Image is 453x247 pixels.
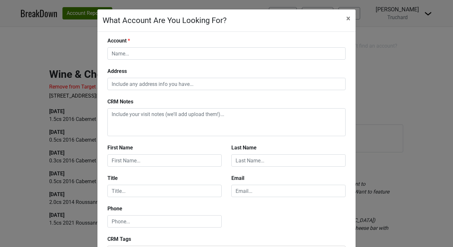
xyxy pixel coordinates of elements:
b: Address [107,68,127,74]
div: What Account Are You Looking For? [103,15,226,26]
input: First Name... [107,154,222,167]
input: Include any address info you have... [107,78,346,90]
b: First Name [107,145,133,151]
b: Account [107,38,127,44]
input: Phone... [107,215,222,228]
b: Email [231,175,244,181]
input: Title... [107,185,222,197]
input: Email... [231,185,346,197]
b: Last Name [231,145,257,151]
span: × [346,14,350,23]
b: CRM Tags [107,236,131,242]
b: Phone [107,206,122,212]
input: Name... [107,47,346,60]
b: Title [107,175,118,181]
input: Last Name... [231,154,346,167]
b: CRM Notes [107,99,133,105]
